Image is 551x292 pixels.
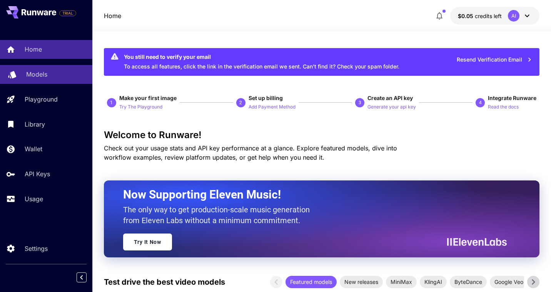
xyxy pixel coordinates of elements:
div: $0.05 [458,12,502,20]
button: $0.05AI [450,7,539,25]
p: Playground [25,95,58,104]
p: API Keys [25,169,50,179]
h3: Welcome to Runware! [104,130,539,140]
p: 3 [359,99,361,106]
p: Generate your api key [367,103,416,111]
div: Collapse sidebar [82,270,92,284]
button: Read the docs [488,102,519,111]
span: Create an API key [367,95,413,101]
p: Library [25,120,45,129]
span: Featured models [286,278,337,286]
span: ByteDance [450,278,487,286]
button: Add Payment Method [249,102,296,111]
button: Generate your api key [367,102,416,111]
span: Add your payment card to enable full platform functionality. [59,8,76,18]
p: Try The Playground [119,103,162,111]
span: KlingAI [420,278,447,286]
p: 2 [239,99,242,106]
p: Settings [25,244,48,253]
p: 4 [479,99,482,106]
span: MiniMax [386,278,417,286]
nav: breadcrumb [104,11,121,20]
div: Featured models [286,276,337,288]
div: MiniMax [386,276,417,288]
p: Add Payment Method [249,103,296,111]
span: Integrate Runware [488,95,536,101]
div: KlingAI [420,276,447,288]
p: The only way to get production-scale music generation from Eleven Labs without a minimum commitment. [123,204,316,226]
span: Set up billing [249,95,283,101]
p: Test drive the best video models [104,276,225,288]
p: Models [26,70,47,79]
button: Resend Verification Email [452,52,536,68]
h2: Now Supporting Eleven Music! [123,187,501,202]
span: Google Veo [490,278,528,286]
div: You still need to verify your email [124,53,399,61]
p: Home [25,45,42,54]
p: Wallet [25,144,42,154]
button: Try The Playground [119,102,162,111]
div: To access all features, click the link in the verification email we sent. Can’t find it? Check yo... [124,50,399,73]
p: 1 [110,99,113,106]
p: Usage [25,194,43,204]
div: New releases [340,276,383,288]
span: TRIAL [60,10,76,16]
div: ByteDance [450,276,487,288]
button: Collapse sidebar [77,272,87,282]
span: Check out your usage stats and API key performance at a glance. Explore featured models, dive int... [104,144,397,161]
span: New releases [340,278,383,286]
p: Read the docs [488,103,519,111]
span: Make your first image [119,95,177,101]
span: credits left [475,13,502,19]
div: AI [508,10,519,22]
a: Home [104,11,121,20]
div: Google Veo [490,276,528,288]
a: Try It Now [123,234,172,250]
span: $0.05 [458,13,475,19]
